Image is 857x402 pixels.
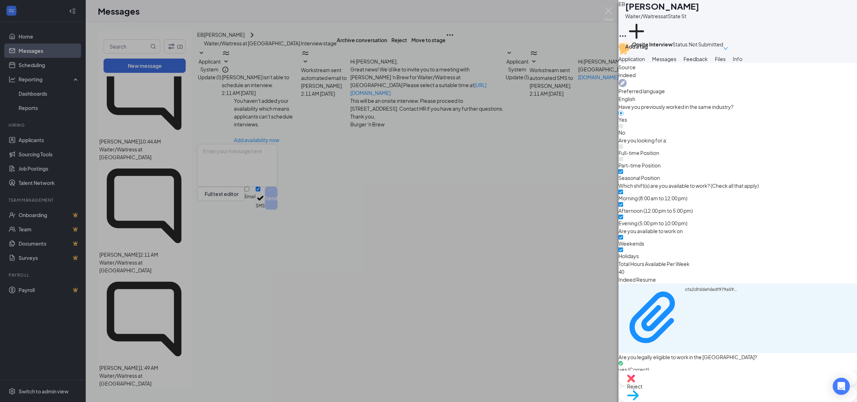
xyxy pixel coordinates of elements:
span: Source [618,63,857,71]
span: Yes [618,116,627,123]
span: Feedback [683,56,708,62]
span: Are you legally eligible to work in the [GEOGRAPHIC_DATA]? [618,353,857,361]
span: Indeed [618,71,857,79]
span: Files [715,56,726,62]
span: Reject [627,382,848,390]
span: Are you available to work on [618,227,683,235]
span: Part-time Position [618,162,661,169]
span: Indeed Resume [618,276,656,283]
button: PlusAdd a tag [625,20,648,50]
span: Seasonal Position [618,175,660,181]
span: No [618,129,625,136]
span: Application [618,56,645,62]
span: Not Submitted [689,40,723,55]
span: Evening (5:00 pm to 10:00 pm) [618,220,687,226]
svg: Paperclip [623,287,685,349]
div: Open Intercom Messenger [833,378,850,395]
div: cfa2dfddefdedf979a5928836c524161.pdf [685,287,738,349]
span: yes (Correct) [618,366,649,373]
span: Info [733,56,742,62]
span: Holidays [618,253,639,259]
b: Onsite Interview [632,41,672,47]
span: Which shift(s) are you available to work? (Check all that apply) [618,182,759,190]
span: down [723,41,728,56]
span: Have you previously worked in the same industry? [618,103,733,111]
span: Afternoon (12:00 pm to 5:00 pm) [618,207,693,214]
span: Morning (8:00 am to 12:00 pm) [618,195,687,201]
span: Full-time Position [618,150,659,156]
span: English [618,95,857,103]
span: Weekends [618,240,644,247]
a: Paperclipcfa2dfddefdedf979a5928836c524161.pdf [623,287,738,350]
svg: Plus [625,20,648,42]
svg: Ellipses [618,32,627,40]
div: Waiter/Waitress at State St [625,12,699,20]
span: 40 [618,268,857,276]
span: Total Hours Available Per Week [618,260,690,268]
div: Status : [672,40,689,55]
span: Preferred language [618,87,857,95]
span: Messages [652,56,676,62]
span: Are you looking for a: [618,136,667,144]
